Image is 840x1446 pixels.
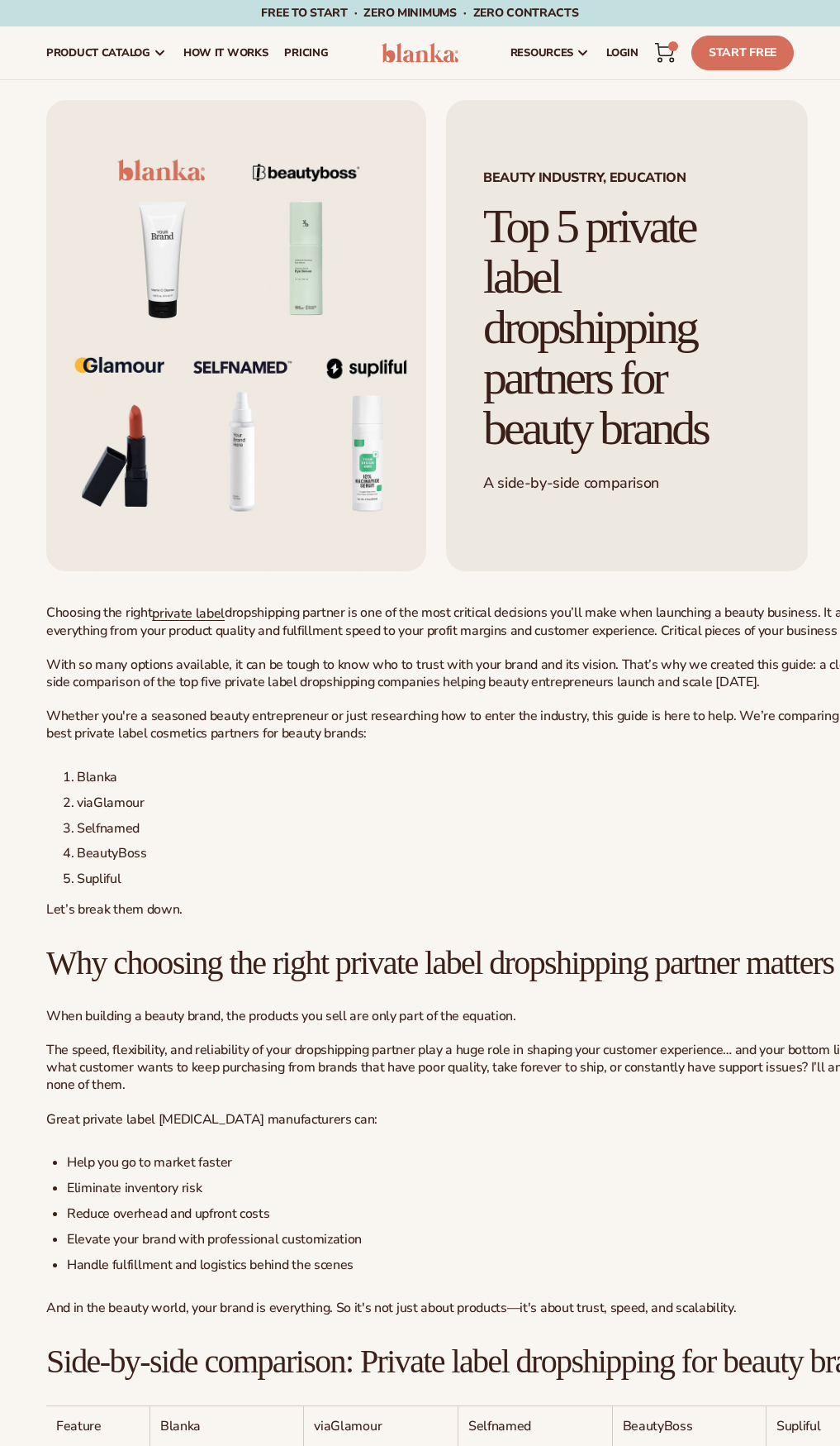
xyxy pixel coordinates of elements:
[598,26,647,79] a: LOGIN
[183,46,268,60] span: How It Works
[46,1299,736,1317] span: And in the beauty world, your brand is everything. So it's not just about products—it's about tru...
[77,768,117,786] span: Blanka
[284,46,328,60] span: pricing
[276,26,336,79] a: pricing
[67,1179,202,1197] span: Eliminate inventory risk
[606,46,638,60] span: LOGIN
[160,1417,201,1435] span: Blanka
[46,1007,516,1025] span: When building a beauty brand, the products you sell are only part of the equation.
[46,1110,377,1129] span: Great private label [MEDICAL_DATA] manufacturers can:
[175,26,277,79] a: How It Works
[691,36,794,70] a: Start Free
[67,1256,354,1274] span: Handle fulfillment and logistics behind the scenes
[46,944,834,981] span: Why choosing the right private label dropshipping partner matters
[77,844,147,862] span: BeautyBoss
[483,202,771,454] h1: Top 5 private label dropshipping partners for beauty brands
[46,46,150,60] span: product catalog
[77,819,140,838] span: Selfnamed
[67,1205,269,1223] span: Reduce overhead and upfront costs
[502,26,598,79] a: resources
[673,41,674,51] span: 1
[77,794,145,812] span: viaGlamour
[46,100,426,571] img: Flat lay of private-label beauty products with logos from Blanka, BeautyBoss, Glamour, Selfnamed,...
[468,1417,531,1435] span: Selfnamed
[46,900,183,919] span: Let’s break them down.
[77,870,121,888] span: Supliful
[314,1417,382,1435] span: viaGlamour
[56,1417,102,1435] span: Feature
[261,5,578,21] span: Free to start · ZERO minimums · ZERO contracts
[38,26,175,79] a: product catalog
[46,604,152,622] span: Choosing the right
[483,473,659,493] span: A side-by-side comparison
[776,1417,820,1435] span: Supliful
[152,604,225,623] a: private label
[67,1230,362,1248] span: Elevate your brand with professional customization
[510,46,573,60] span: resources
[483,171,771,184] span: Beauty industry, Education
[382,43,458,63] img: logo
[67,1153,232,1172] span: Help you go to market faster
[623,1417,693,1435] span: BeautyBoss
